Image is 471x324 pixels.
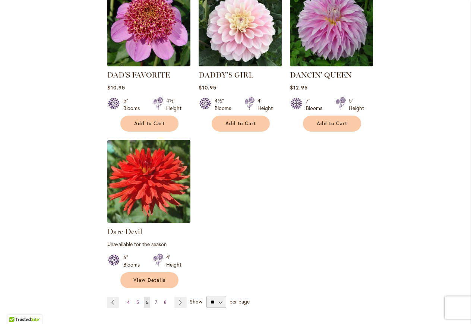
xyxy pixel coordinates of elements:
[136,299,139,305] span: 5
[107,61,190,68] a: DAD'S FAVORITE
[212,116,270,132] button: Add to Cart
[290,84,308,91] span: $12.95
[199,84,216,91] span: $10.95
[107,84,125,91] span: $10.95
[225,120,256,127] span: Add to Cart
[303,116,361,132] button: Add to Cart
[153,297,159,308] a: 7
[199,61,282,68] a: DADDY'S GIRL
[133,277,165,283] span: View Details
[125,297,132,308] a: 4
[162,297,168,308] a: 8
[230,298,250,305] span: per page
[6,298,26,318] iframe: Launch Accessibility Center
[166,97,181,112] div: 4½' Height
[107,70,170,79] a: DAD'S FAVORITE
[349,97,364,112] div: 5' Height
[134,120,165,127] span: Add to Cart
[190,298,202,305] span: Show
[120,272,178,288] a: View Details
[199,70,253,79] a: DADDY'S GIRL
[164,299,167,305] span: 8
[146,299,148,305] span: 6
[215,97,235,112] div: 4½" Blooms
[107,227,142,236] a: Dare Devil
[127,299,130,305] span: 4
[317,120,347,127] span: Add to Cart
[290,70,352,79] a: DANCIN' QUEEN
[107,140,190,223] img: Dare Devil
[107,240,190,248] p: Unavailable for the season
[155,299,157,305] span: 7
[306,97,327,112] div: 7" Blooms
[257,97,273,112] div: 4' Height
[107,217,190,224] a: Dare Devil
[166,254,181,268] div: 4' Height
[290,61,373,68] a: Dancin' Queen
[120,116,178,132] button: Add to Cart
[135,297,141,308] a: 5
[123,97,144,112] div: 5" Blooms
[123,254,144,268] div: 6" Blooms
